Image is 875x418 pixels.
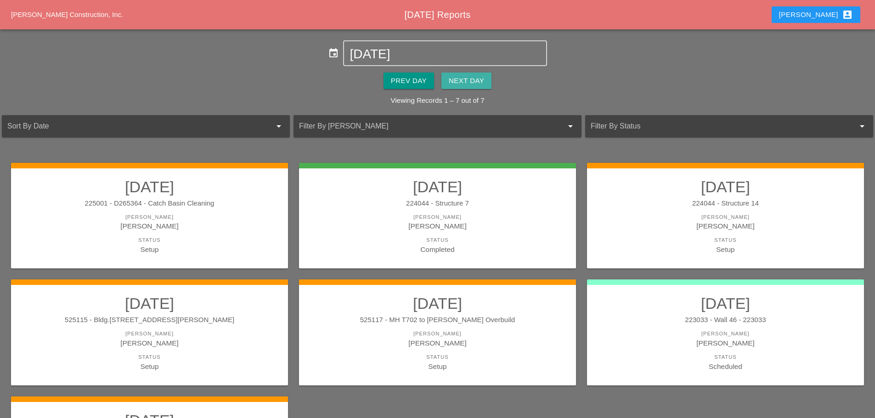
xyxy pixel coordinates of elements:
h2: [DATE] [20,178,279,196]
button: Next Day [441,72,491,89]
div: 525115 - Bldg.[STREET_ADDRESS][PERSON_NAME] [20,315,279,325]
a: [PERSON_NAME] Construction, Inc. [11,11,123,18]
div: Status [596,236,855,244]
div: 224044 - Structure 7 [308,198,567,209]
i: account_box [842,9,853,20]
div: Status [20,353,279,361]
div: [PERSON_NAME] [308,221,567,231]
div: [PERSON_NAME] [596,330,855,338]
a: [DATE]224044 - Structure 14[PERSON_NAME][PERSON_NAME]StatusSetup [596,178,855,255]
div: [PERSON_NAME] [20,330,279,338]
div: Setup [596,244,855,255]
div: [PERSON_NAME] [308,213,567,221]
div: [PERSON_NAME] [596,213,855,221]
button: [PERSON_NAME] [772,6,860,23]
div: Status [308,236,567,244]
h2: [DATE] [596,178,855,196]
div: Next Day [449,76,484,86]
input: Select Date [350,47,540,61]
div: [PERSON_NAME] [308,338,567,348]
div: Status [20,236,279,244]
a: [DATE]525115 - Bldg.[STREET_ADDRESS][PERSON_NAME][PERSON_NAME][PERSON_NAME]StatusSetup [20,294,279,371]
div: [PERSON_NAME] [20,221,279,231]
div: [PERSON_NAME] [779,9,853,20]
div: Completed [308,244,567,255]
span: [DATE] Reports [404,10,470,20]
a: [DATE]224044 - Structure 7[PERSON_NAME][PERSON_NAME]StatusCompleted [308,178,567,255]
i: arrow_drop_down [565,121,576,132]
div: Scheduled [596,361,855,372]
h2: [DATE] [20,294,279,312]
i: event [328,48,339,59]
a: [DATE]223033 - Wall 46 - 223033[PERSON_NAME][PERSON_NAME]StatusScheduled [596,294,855,371]
a: [DATE]525117 - MH T702 to [PERSON_NAME] Overbuild[PERSON_NAME][PERSON_NAME]StatusSetup [308,294,567,371]
div: 223033 - Wall 46 - 223033 [596,315,855,325]
div: Status [596,353,855,361]
h2: [DATE] [308,178,567,196]
div: [PERSON_NAME] [20,213,279,221]
div: [PERSON_NAME] [596,221,855,231]
div: Status [308,353,567,361]
div: Setup [20,361,279,372]
div: Prev Day [391,76,427,86]
div: 224044 - Structure 14 [596,198,855,209]
div: Setup [308,361,567,372]
h2: [DATE] [596,294,855,312]
div: 225001 - D265364 - Catch Basin Cleaning [20,198,279,209]
div: [PERSON_NAME] [308,330,567,338]
button: Prev Day [384,72,434,89]
h2: [DATE] [308,294,567,312]
div: 525117 - MH T702 to [PERSON_NAME] Overbuild [308,315,567,325]
a: [DATE]225001 - D265364 - Catch Basin Cleaning[PERSON_NAME][PERSON_NAME]StatusSetup [20,178,279,255]
div: [PERSON_NAME] [20,338,279,348]
div: [PERSON_NAME] [596,338,855,348]
div: Setup [20,244,279,255]
i: arrow_drop_down [273,121,284,132]
i: arrow_drop_down [857,121,868,132]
